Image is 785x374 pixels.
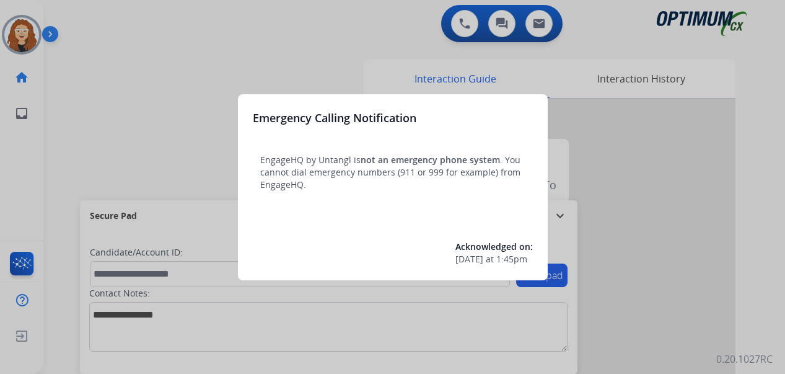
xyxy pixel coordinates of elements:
[361,154,500,166] span: not an emergency phone system
[455,253,483,265] span: [DATE]
[455,241,533,252] span: Acknowledged on:
[253,109,416,127] h3: Emergency Calling Notification
[260,154,525,191] p: EngageHQ by Untangl is . You cannot dial emergency numbers (911 or 999 for example) from EngageHQ.
[496,253,527,265] span: 1:45pm
[455,253,533,265] div: at
[716,352,773,367] p: 0.20.1027RC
